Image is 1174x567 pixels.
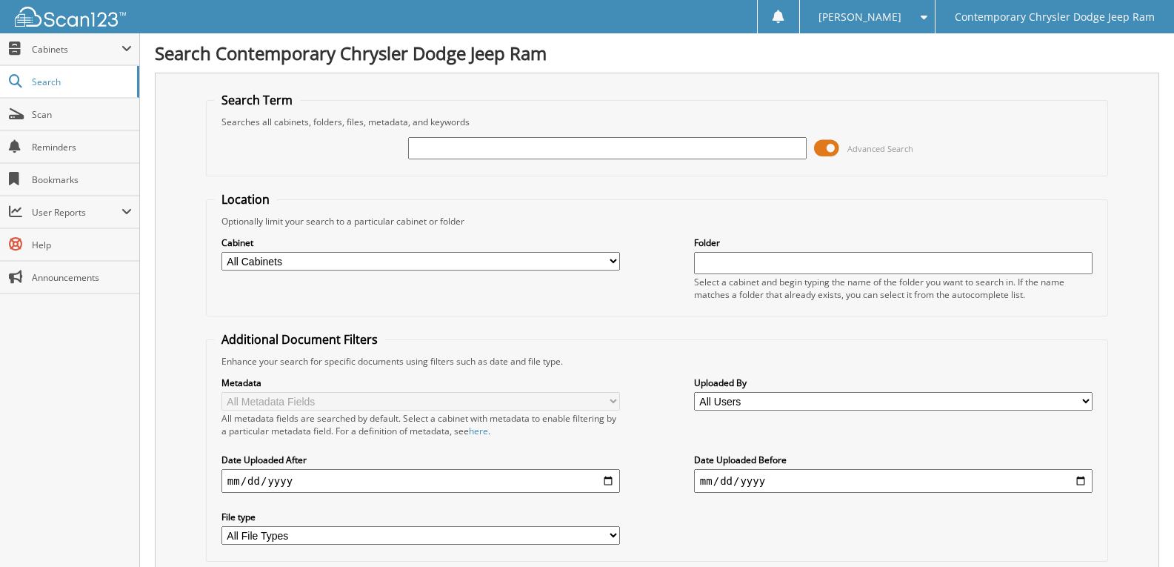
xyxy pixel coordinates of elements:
[847,143,913,154] span: Advanced Search
[32,108,132,121] span: Scan
[694,469,1093,493] input: end
[214,116,1100,128] div: Searches all cabinets, folders, files, metadata, and keywords
[214,355,1100,368] div: Enhance your search for specific documents using filters such as date and file type.
[214,92,300,108] legend: Search Term
[221,454,620,466] label: Date Uploaded After
[32,141,132,153] span: Reminders
[32,173,132,186] span: Bookmarks
[214,191,277,208] legend: Location
[32,271,132,284] span: Announcements
[32,76,130,88] span: Search
[15,7,126,27] img: scan123-logo-white.svg
[32,206,121,219] span: User Reports
[955,13,1155,21] span: Contemporary Chrysler Dodge Jeep Ram
[32,239,132,251] span: Help
[221,469,620,493] input: start
[214,331,385,348] legend: Additional Document Filters
[221,412,620,437] div: All metadata fields are searched by default. Select a cabinet with metadata to enable filtering b...
[818,13,901,21] span: [PERSON_NAME]
[221,377,620,389] label: Metadata
[221,236,620,249] label: Cabinet
[694,276,1093,301] div: Select a cabinet and begin typing the name of the folder you want to search in. If the name match...
[221,511,620,523] label: File type
[469,425,488,437] a: here
[694,377,1093,389] label: Uploaded By
[694,454,1093,466] label: Date Uploaded Before
[32,43,121,56] span: Cabinets
[694,236,1093,249] label: Folder
[155,41,1159,65] h1: Search Contemporary Chrysler Dodge Jeep Ram
[214,215,1100,228] div: Optionally limit your search to a particular cabinet or folder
